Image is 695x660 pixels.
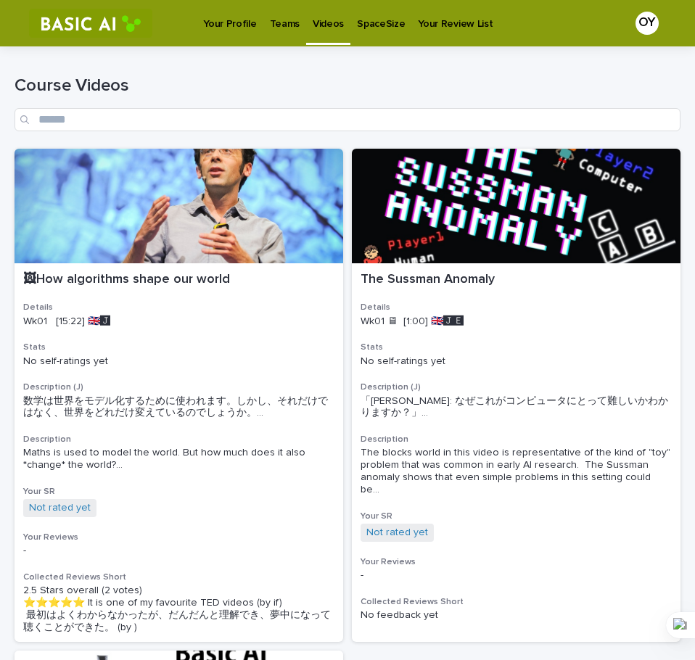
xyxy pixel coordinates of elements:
h3: Your Reviews [23,532,334,543]
h3: Description [361,434,672,445]
span: 数学は世界をモデル化するために使われます。しかし、それだけではなく、世界をどれだけ変えているのでしょうか。 ... [23,395,334,420]
div: OY [636,12,659,35]
span: 「[PERSON_NAME]: なぜこれがコンピュータにとって難しいかわかりますか？」 ... [361,395,672,420]
p: Wk01 🖥 [1:00] 🇬🇧🅹️🅴️ [361,315,672,328]
a: 🖼How algorithms shape our worldDetailsWk01 [15:22] 🇬🇧🅹️StatsNo self-ratings yetDescription (J)数学は... [15,149,343,643]
p: - [361,569,672,582]
div: 「サスマン・アノマリー: なぜこれがコンピュータにとって難しいかわかりますか？」 この動画に登場するブロックの世界は、初期のAI研究でよく見られた「おもちゃ」のように身近な問題の代表です。 サス... [361,395,672,420]
h3: Description (J) [23,381,334,393]
h3: Description [23,434,334,445]
h3: Stats [361,342,672,353]
h3: Details [23,302,334,313]
img: RtIB8pj2QQiOZo6waziI [29,9,152,38]
h3: Collected Reviews Short [23,572,334,583]
h3: Your SR [23,486,334,498]
h1: Course Videos [15,75,680,96]
a: Not rated yet [366,527,428,539]
h3: Description (J) [361,381,672,393]
p: 🖼How algorithms shape our world [23,272,334,288]
span: Maths is used to model the world. But how much does it also *change* the world? ... [23,447,334,471]
p: Wk01 [15:22] 🇬🇧🅹️ [23,315,334,328]
h3: Collected Reviews Short [361,596,672,608]
h3: Details [361,302,672,313]
h3: Stats [23,342,334,353]
h3: Your SR [361,511,672,522]
a: The Sussman AnomalyDetailsWk01 🖥 [1:00] 🇬🇧🅹️🅴️StatsNo self-ratings yetDescription (J)「[PERSON_NAM... [352,149,680,643]
p: No feedback yet [361,609,672,622]
p: - [23,545,334,557]
p: No self-ratings yet [23,355,334,368]
p: 2.5 Stars overall (2 votes) ⭐️⭐️⭐️⭐️⭐️ It is one of my favourite TED videos (by if) 最初はよくわからなかったが... [23,585,334,633]
span: The blocks world in this video is representative of the kind of "toy" problem that was common in ... [361,447,672,495]
input: Search [15,108,680,131]
p: The Sussman Anomaly [361,272,672,288]
div: Maths is used to model the world. But how much does it also *change* the world? You will hear the... [23,447,334,471]
a: Not rated yet [29,502,91,514]
p: No self-ratings yet [361,355,672,368]
div: 数学は世界をモデル化するために使われます。しかし、それだけではなく、世界をどれだけ変えているのでしょうか。 ブラックボックス」という言葉を耳にすることがありますが、これは実際には理解できない方法... [23,395,334,420]
h3: Your Reviews [361,556,672,568]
